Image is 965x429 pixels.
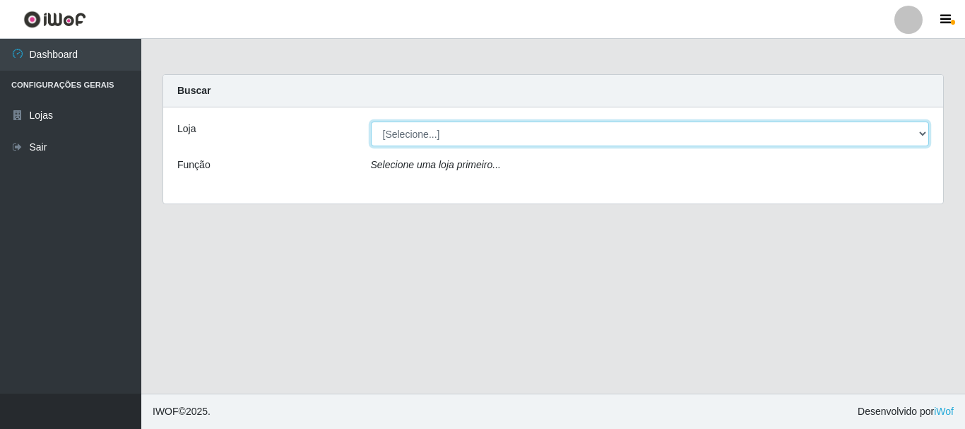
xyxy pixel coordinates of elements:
[858,404,954,419] span: Desenvolvido por
[934,406,954,417] a: iWof
[371,159,501,170] i: Selecione uma loja primeiro...
[23,11,86,28] img: CoreUI Logo
[153,406,179,417] span: IWOF
[153,404,211,419] span: © 2025 .
[177,158,211,172] label: Função
[177,85,211,96] strong: Buscar
[177,122,196,136] label: Loja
